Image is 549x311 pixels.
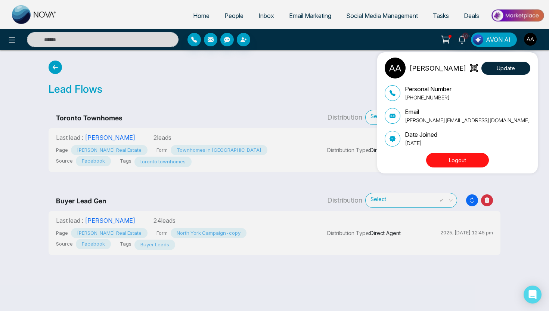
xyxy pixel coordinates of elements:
p: Personal Number [405,84,452,93]
p: [PERSON_NAME] [409,63,466,73]
p: [DATE] [405,139,437,147]
div: Open Intercom Messenger [524,286,542,304]
button: Update [481,62,530,75]
p: [PHONE_NUMBER] [405,93,452,101]
p: Email [405,107,530,116]
p: [PERSON_NAME][EMAIL_ADDRESS][DOMAIN_NAME] [405,116,530,124]
button: Logout [426,153,489,167]
p: Date Joined [405,130,437,139]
